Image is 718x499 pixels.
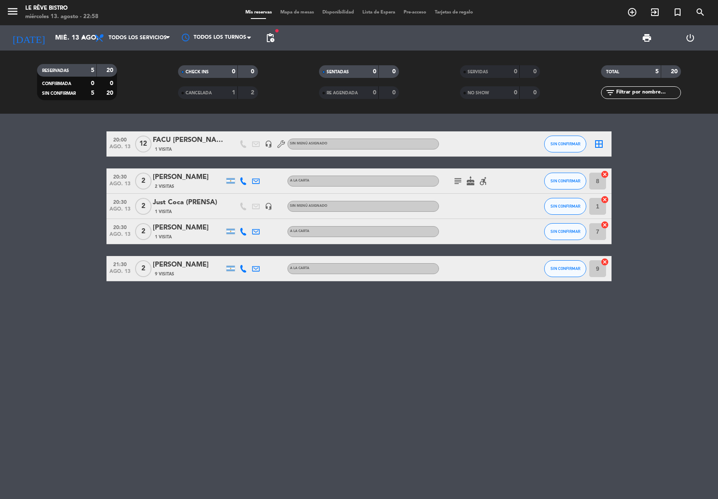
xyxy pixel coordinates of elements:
span: 20:30 [109,171,130,181]
strong: 5 [91,90,94,96]
span: 20:30 [109,197,130,206]
button: SIN CONFIRMAR [544,260,586,277]
span: 2 [135,223,152,240]
button: SIN CONFIRMAR [544,198,586,215]
span: SIN CONFIRMAR [550,229,580,234]
span: Todos los servicios [109,35,167,41]
span: SIN CONFIRMAR [550,141,580,146]
span: ago. 13 [109,181,130,191]
span: 20:00 [109,134,130,144]
i: cake [465,176,476,186]
strong: 5 [91,67,94,73]
span: NO SHOW [468,91,489,95]
strong: 0 [392,90,397,96]
span: SIN CONFIRMAR [550,266,580,271]
strong: 0 [91,80,94,86]
span: Pre-acceso [399,10,431,15]
strong: 2 [251,90,256,96]
i: menu [6,5,19,18]
div: Just Coca (PRENSA) [153,197,224,208]
span: 12 [135,136,152,152]
span: print [642,33,652,43]
i: headset_mic [265,140,272,148]
strong: 0 [392,69,397,75]
strong: 0 [232,69,235,75]
span: Tarjetas de regalo [431,10,477,15]
strong: 0 [514,69,517,75]
i: cancel [601,258,609,266]
div: [PERSON_NAME] [153,172,224,183]
span: CANCELADA [186,91,212,95]
span: 2 [135,260,152,277]
button: SIN CONFIRMAR [544,136,586,152]
span: TOTAL [606,70,619,74]
i: headset_mic [265,203,272,210]
span: ago. 13 [109,269,130,278]
div: Le Rêve Bistro [25,4,98,13]
strong: 1 [232,90,235,96]
span: 2 [135,173,152,189]
div: FACU [PERSON_NAME] [153,135,224,146]
span: Sin menú asignado [290,204,327,208]
i: [DATE] [6,29,51,47]
span: A LA CARTA [290,179,309,182]
strong: 20 [106,67,115,73]
span: SIN CONFIRMAR [550,179,580,183]
span: 9 Visitas [155,271,174,278]
span: RESERVADAS [42,69,69,73]
span: CHECK INS [186,70,209,74]
div: [PERSON_NAME] [153,222,224,233]
span: SIN CONFIRMAR [550,204,580,208]
span: CONFIRMADA [42,82,71,86]
i: subject [453,176,463,186]
i: cancel [601,195,609,204]
span: 20:30 [109,222,130,232]
span: Disponibilidad [318,10,358,15]
input: Filtrar por nombre... [615,88,681,97]
strong: 0 [533,69,538,75]
span: RE AGENDADA [327,91,358,95]
strong: 5 [655,69,659,75]
strong: 20 [671,69,679,75]
strong: 0 [373,69,376,75]
strong: 20 [106,90,115,96]
i: cancel [601,170,609,179]
span: 1 Visita [155,234,172,240]
span: Mapa de mesas [276,10,318,15]
span: 1 Visita [155,208,172,215]
span: ago. 13 [109,232,130,241]
strong: 0 [373,90,376,96]
span: 1 Visita [155,146,172,153]
span: pending_actions [265,33,275,43]
button: SIN CONFIRMAR [544,223,586,240]
strong: 0 [533,90,538,96]
i: filter_list [605,88,615,98]
i: accessible_forward [478,176,488,186]
span: ago. 13 [109,144,130,154]
i: power_settings_new [685,33,695,43]
span: Sin menú asignado [290,142,327,145]
i: exit_to_app [650,7,660,17]
span: SERVIDAS [468,70,488,74]
span: ago. 13 [109,206,130,216]
span: 2 Visitas [155,183,174,190]
div: [PERSON_NAME] [153,259,224,270]
span: Mis reservas [241,10,276,15]
span: fiber_manual_record [274,28,279,33]
span: Lista de Espera [358,10,399,15]
strong: 0 [110,80,115,86]
i: border_all [594,139,604,149]
button: SIN CONFIRMAR [544,173,586,189]
i: arrow_drop_down [78,33,88,43]
strong: 0 [251,69,256,75]
span: A LA CARTA [290,267,309,270]
i: search [695,7,705,17]
i: turned_in_not [673,7,683,17]
span: A LA CARTA [290,229,309,233]
div: miércoles 13. agosto - 22:58 [25,13,98,21]
span: 2 [135,198,152,215]
span: 21:30 [109,259,130,269]
i: cancel [601,221,609,229]
button: menu [6,5,19,21]
span: SENTADAS [327,70,349,74]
